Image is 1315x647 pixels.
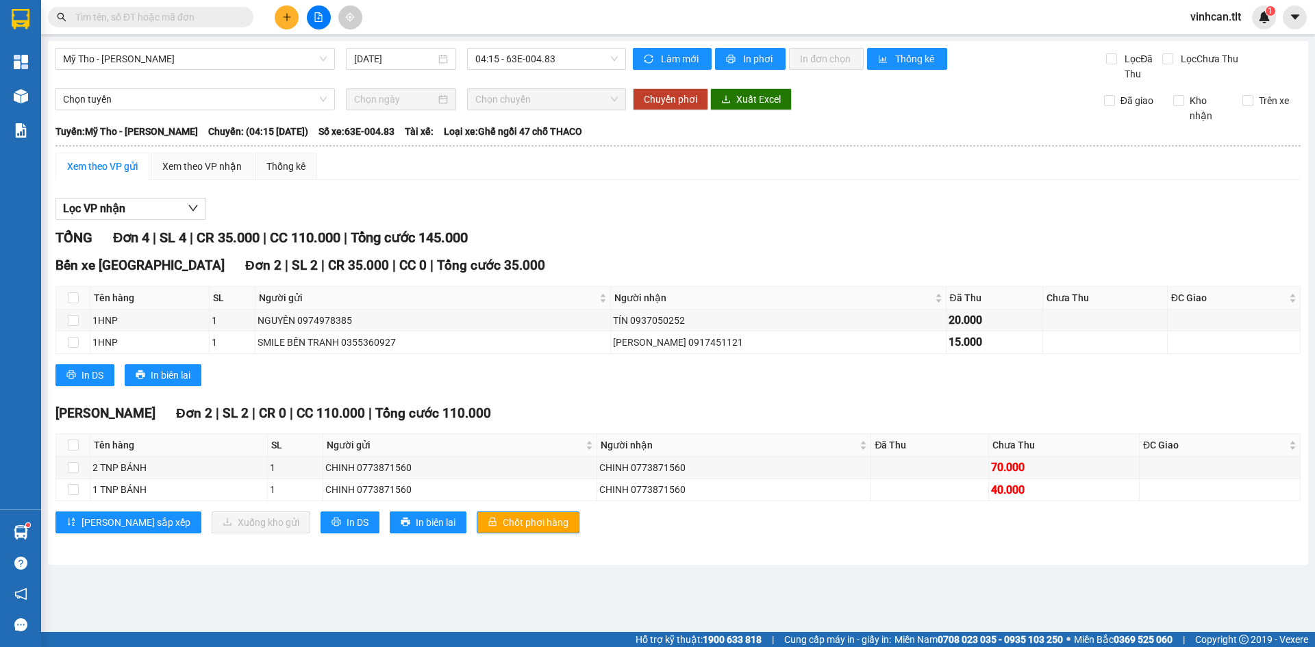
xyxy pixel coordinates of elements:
span: Chọn chuyến [475,89,618,110]
div: 1HNP [92,313,207,328]
button: caret-down [1283,5,1307,29]
span: In DS [347,515,368,530]
span: Chuyến: (04:15 [DATE]) [208,124,308,139]
span: [PERSON_NAME] sắp xếp [82,515,190,530]
div: Xem theo VP nhận [162,159,242,174]
span: CC 0 [399,257,427,273]
div: CHINH 0773871560 [325,482,594,497]
span: Đơn 4 [113,229,149,246]
th: SL [210,287,255,309]
button: downloadXuất Excel [710,88,792,110]
span: Miền Bắc [1074,632,1173,647]
span: Người gửi [327,437,583,453]
button: Lọc VP nhận [55,198,206,220]
span: copyright [1239,635,1249,644]
span: vinhcan.tlt [1179,8,1252,25]
span: CR 0 [259,405,286,421]
span: [PERSON_NAME] [55,405,155,421]
span: Số xe: 63E-004.83 [318,124,394,139]
span: bar-chart [878,54,890,65]
span: SL 4 [160,229,186,246]
img: warehouse-icon [14,525,28,540]
span: Kho nhận [1184,93,1232,123]
span: Cung cấp máy in - giấy in: [784,632,891,647]
span: | [153,229,156,246]
button: bar-chartThống kê [867,48,947,70]
button: lockChốt phơi hàng [477,511,579,533]
button: printerIn DS [55,364,114,386]
th: Chưa Thu [989,434,1140,457]
span: Người nhận [614,290,931,305]
input: Chọn ngày [354,92,436,107]
span: | [1183,632,1185,647]
span: lock [488,517,497,528]
span: printer [726,54,738,65]
span: Tổng cước 35.000 [437,257,545,273]
div: 1 [270,460,321,475]
button: In đơn chọn [789,48,864,70]
span: 1 [1268,6,1273,16]
span: In DS [82,368,103,383]
span: Thống kê [895,51,936,66]
span: ĐC Giao [1143,437,1286,453]
span: | [321,257,325,273]
span: Xuất Excel [736,92,781,107]
th: Chưa Thu [1043,287,1167,309]
span: Tổng cước 110.000 [375,405,491,421]
span: Đơn 2 [245,257,281,273]
span: | [285,257,288,273]
th: Đã Thu [871,434,989,457]
span: CC 110.000 [270,229,340,246]
button: printerIn phơi [715,48,786,70]
button: printerIn biên lai [125,364,201,386]
div: Xem theo VP gửi [67,159,138,174]
div: 1 [212,335,253,350]
div: CHINH 0773871560 [599,460,868,475]
span: ĐC Giao [1171,290,1286,305]
button: printerIn biên lai [390,511,466,533]
button: printerIn DS [321,511,379,533]
span: | [368,405,372,421]
span: aim [345,12,355,22]
span: | [252,405,255,421]
span: printer [331,517,341,528]
span: Loại xe: Ghế ngồi 47 chỗ THACO [444,124,582,139]
div: [PERSON_NAME] 0917451121 [613,335,943,350]
span: CC 110.000 [297,405,365,421]
span: 04:15 - 63E-004.83 [475,49,618,69]
span: In phơi [743,51,775,66]
span: printer [136,370,145,381]
span: Đã giao [1115,93,1159,108]
sup: 1 [1266,6,1275,16]
span: Bến xe [GEOGRAPHIC_DATA] [55,257,225,273]
span: Lọc Chưa Thu [1175,51,1240,66]
th: Tên hàng [90,434,268,457]
span: SL 2 [292,257,318,273]
span: Hỗ trợ kỹ thuật: [636,632,762,647]
div: 1 TNP BÁNH [92,482,265,497]
span: SL 2 [223,405,249,421]
div: 20.000 [949,312,1041,329]
span: | [190,229,193,246]
th: Tên hàng [90,287,210,309]
img: icon-new-feature [1258,11,1270,23]
img: logo-vxr [12,9,29,29]
span: | [772,632,774,647]
span: Người nhận [601,437,857,453]
div: 70.000 [991,459,1137,476]
span: message [14,618,27,631]
span: Tổng cước 145.000 [351,229,468,246]
span: question-circle [14,557,27,570]
div: 40.000 [991,481,1137,498]
div: SMILE BẾN TRANH 0355360927 [258,335,608,350]
img: warehouse-icon [14,89,28,103]
span: Trên xe [1253,93,1294,108]
div: CHINH 0773871560 [599,482,868,497]
span: | [392,257,396,273]
span: CR 35.000 [197,229,260,246]
input: 13/09/2025 [354,51,436,66]
span: Mỹ Tho - Hồ Chí Minh [63,49,327,69]
img: dashboard-icon [14,55,28,69]
span: Người gửi [259,290,597,305]
span: | [263,229,266,246]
